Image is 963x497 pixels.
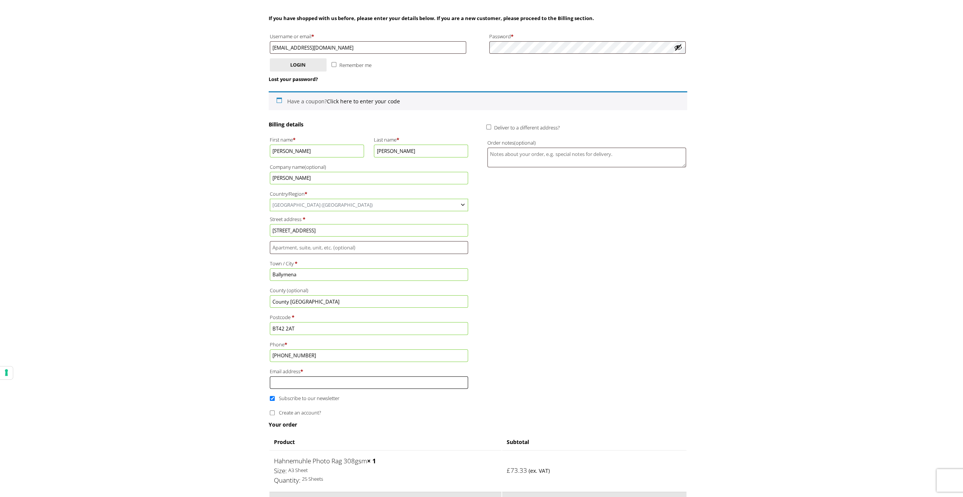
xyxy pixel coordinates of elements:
small: (ex. VAT) [529,467,550,474]
input: House number and street name [270,224,468,237]
dt: Size: [274,466,287,476]
p: 25 Sheets [274,475,497,483]
h3: Your order [269,421,687,428]
a: Lost your password? [269,76,318,83]
label: County [270,285,468,295]
label: Street address [270,214,468,224]
input: Remember me [331,62,336,67]
span: Create an account? [279,409,321,416]
span: (optional) [287,287,308,294]
button: Login [270,58,327,72]
label: Order notes [487,138,686,148]
dt: Quantity: [274,475,300,485]
label: Last name [374,135,468,145]
label: Email address [270,366,468,376]
td: Hahnemuhle Photo Rag 308gsm [269,450,502,491]
bdi: 73.33 [507,466,527,475]
label: Password [489,31,686,41]
label: Company name [270,162,468,172]
span: Country/Region [270,199,468,211]
input: Apartment, suite, unit, etc. (optional) [270,241,468,254]
input: Deliver to a different address? [486,125,491,129]
button: Show password [674,43,682,51]
span: Subscribe to our newsletter [279,395,339,402]
label: Postcode [270,312,468,322]
div: Have a coupon? [269,91,687,110]
span: United Kingdom (UK) [270,199,468,211]
span: (optional) [514,139,536,146]
p: A3 Sheet [274,466,497,475]
label: Country/Region [270,189,468,199]
label: First name [270,135,364,145]
label: Username or email [270,31,467,41]
input: Subscribe to our newsletter [270,396,275,401]
a: Enter your coupon code [327,98,400,105]
p: If you have shopped with us before, please enter your details below. If you are a new customer, p... [269,14,687,23]
input: Create an account? [270,410,275,415]
th: Subtotal [502,435,686,449]
span: Remember me [339,62,372,69]
span: Deliver to a different address? [494,124,560,131]
h3: Billing details [269,121,470,128]
label: Phone [270,340,468,349]
span: (optional) [305,164,326,170]
strong: × 1 [367,456,376,465]
th: Product [269,435,502,449]
label: Town / City [270,259,468,268]
span: £ [507,466,510,475]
